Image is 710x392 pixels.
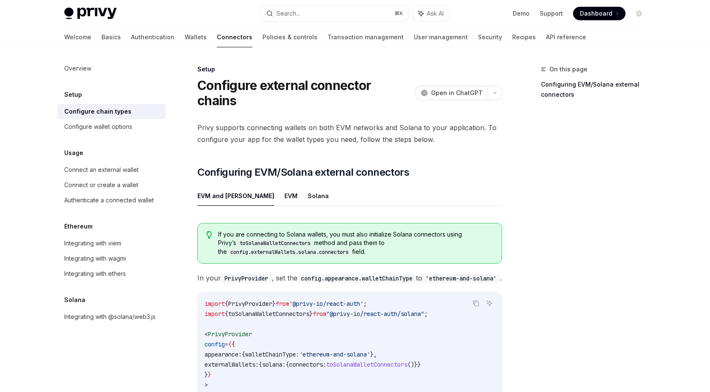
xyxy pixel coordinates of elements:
[64,165,139,175] div: Connect an external wallet
[328,27,404,47] a: Transaction management
[57,251,166,266] a: Integrating with wagmi
[470,298,481,309] button: Copy the contents from the code block
[394,10,403,17] span: ⌘ K
[225,340,228,348] span: =
[415,86,488,100] button: Open in ChatGPT
[242,351,245,358] span: {
[513,9,530,18] a: Demo
[205,330,208,338] span: <
[57,236,166,251] a: Integrating with viem
[206,231,212,239] svg: Tip
[276,300,289,308] span: from
[580,9,612,18] span: Dashboard
[228,310,309,318] span: toSolanaWalletConnectors
[221,274,272,283] code: PrivyProvider
[363,300,367,308] span: ;
[276,8,300,19] div: Search...
[259,361,262,368] span: {
[549,64,587,74] span: On this page
[197,122,502,145] span: Privy supports connecting wallets on both EVM networks and Solana to your application. To configu...
[185,27,207,47] a: Wallets
[424,310,428,318] span: ;
[64,253,126,264] div: Integrating with wagmi
[64,122,132,132] div: Configure wallet options
[326,361,407,368] span: toSolanaWalletConnectors
[101,27,121,47] a: Basics
[64,180,138,190] div: Connect or create a wallet
[228,300,272,308] span: PrivyProvider
[414,27,468,47] a: User management
[313,310,326,318] span: from
[289,361,326,368] span: connectors:
[205,300,225,308] span: import
[208,330,252,338] span: PrivyProvider
[225,300,228,308] span: {
[228,340,232,348] span: {
[208,371,211,378] span: }
[218,230,493,256] span: If you are connecting to Solana wallets, you must also initialize Solana connectors using Privy’s...
[512,27,536,47] a: Recipes
[57,104,166,119] a: Configure chain types
[484,298,495,309] button: Ask AI
[407,361,421,368] span: ()}}
[64,90,82,100] h5: Setup
[205,371,208,378] span: }
[370,351,377,358] span: },
[57,193,166,208] a: Authenticate a connected wallet
[205,381,208,389] span: >
[217,27,252,47] a: Connectors
[284,186,298,206] button: EVM
[64,195,154,205] div: Authenticate a connected wallet
[236,239,314,248] code: toSolanaWalletConnectors
[299,351,370,358] span: 'ethereum-and-solana'
[431,89,483,97] span: Open in ChatGPT
[272,300,276,308] span: }
[57,177,166,193] a: Connect or create a wallet
[541,78,653,101] a: Configuring EVM/Solana external connectors
[232,340,235,348] span: {
[57,162,166,177] a: Connect an external wallet
[197,272,502,284] span: In your , set the to .
[289,300,363,308] span: '@privy-io/react-auth'
[64,8,117,19] img: light logo
[573,7,625,20] a: Dashboard
[197,65,502,73] div: Setup
[57,309,166,324] a: Integrating with @solana/web3.js
[632,7,646,20] button: Toggle dark mode
[57,119,166,134] a: Configure wallet options
[540,9,563,18] a: Support
[308,186,329,206] button: Solana
[64,312,156,322] div: Integrating with @solana/web3.js
[131,27,175,47] a: Authentication
[64,63,91,73] div: Overview
[412,6,450,21] button: Ask AI
[205,361,259,368] span: externalWallets:
[64,269,126,279] div: Integrating with ethers
[64,238,121,248] div: Integrating with viem
[57,61,166,76] a: Overview
[326,310,424,318] span: "@privy-io/react-auth/solana"
[286,361,289,368] span: {
[64,27,91,47] a: Welcome
[205,310,225,318] span: import
[64,106,131,117] div: Configure chain types
[197,166,409,179] span: Configuring EVM/Solana external connectors
[260,6,408,21] button: Search...⌘K
[262,27,317,47] a: Policies & controls
[205,351,242,358] span: appearance:
[422,274,500,283] code: 'ethereum-and-solana'
[427,9,444,18] span: Ask AI
[546,27,586,47] a: API reference
[197,186,274,206] button: EVM and [PERSON_NAME]
[225,310,228,318] span: {
[309,310,313,318] span: }
[245,351,299,358] span: walletChainType:
[64,148,83,158] h5: Usage
[197,78,412,108] h1: Configure external connector chains
[64,295,85,305] h5: Solana
[298,274,416,283] code: config.appearance.walletChainType
[227,248,352,256] code: config.externalWallets.solana.connectors
[57,266,166,281] a: Integrating with ethers
[64,221,93,231] h5: Ethereum
[262,361,286,368] span: solana:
